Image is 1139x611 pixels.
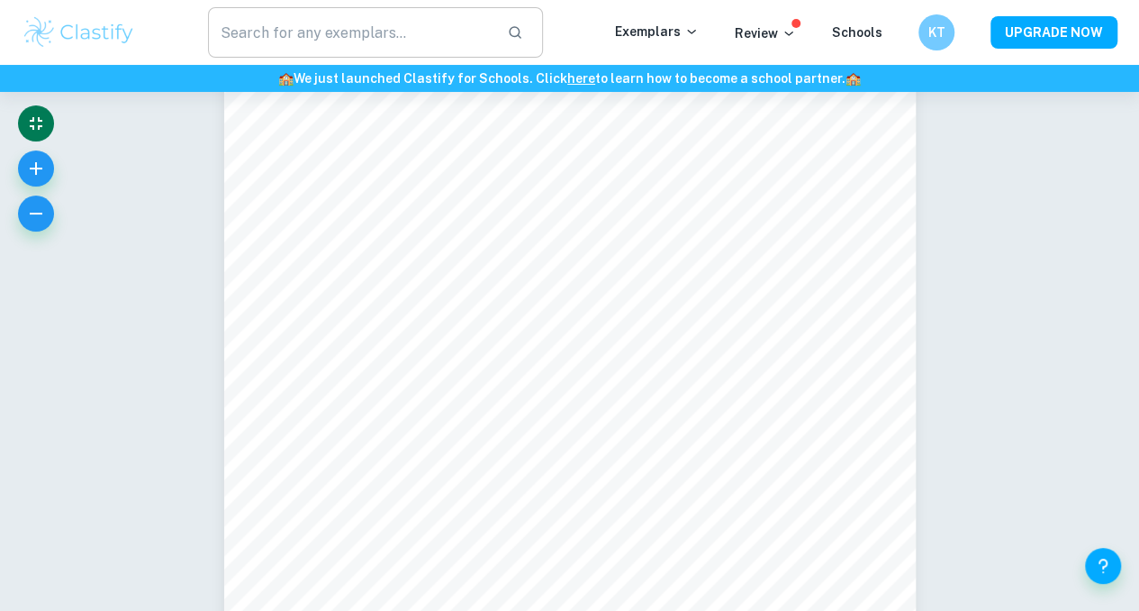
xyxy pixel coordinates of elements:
[845,71,861,86] span: 🏫
[278,71,294,86] span: 🏫
[1085,548,1121,584] button: Help and Feedback
[4,68,1135,88] h6: We just launched Clastify for Schools. Click to learn how to become a school partner.
[832,25,882,40] a: Schools
[615,22,699,41] p: Exemplars
[918,14,954,50] button: KT
[208,7,493,58] input: Search for any exemplars...
[990,16,1117,49] button: UPGRADE NOW
[18,105,54,141] button: Exit fullscreen
[927,23,947,42] h6: KT
[735,23,796,43] p: Review
[567,71,595,86] a: here
[22,14,136,50] img: Clastify logo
